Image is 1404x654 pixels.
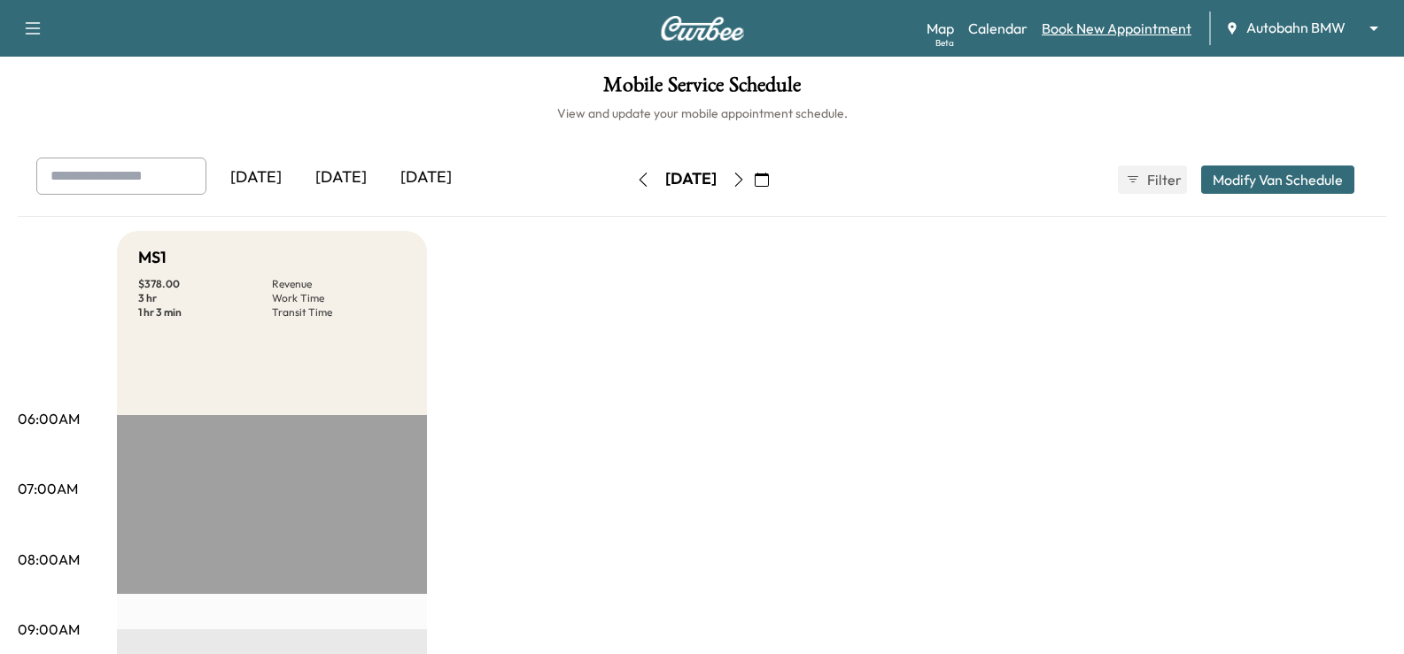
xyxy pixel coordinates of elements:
p: 07:00AM [18,478,78,499]
div: [DATE] [384,158,469,198]
h1: Mobile Service Schedule [18,74,1386,104]
div: Beta [935,36,954,50]
p: Transit Time [272,305,406,319]
p: 09:00AM [18,619,80,640]
div: [DATE] [665,168,717,190]
p: $ 378.00 [138,277,272,291]
h6: View and update your mobile appointment schedule. [18,104,1386,122]
button: Filter [1118,165,1187,194]
p: 1 hr 3 min [138,305,272,319]
p: Revenue [272,277,406,291]
p: 3 hr [138,291,272,305]
a: Book New Appointment [1042,18,1191,39]
img: Curbee Logo [660,16,745,41]
span: Autobahn BMW [1246,18,1346,38]
div: [DATE] [213,158,299,198]
button: Modify Van Schedule [1201,165,1354,194]
a: Calendar [968,18,1028,39]
span: Filter [1147,169,1179,190]
p: 08:00AM [18,549,80,570]
a: MapBeta [927,18,954,39]
div: [DATE] [299,158,384,198]
p: Work Time [272,291,406,305]
p: 06:00AM [18,408,80,429]
h5: MS1 [138,245,167,270]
